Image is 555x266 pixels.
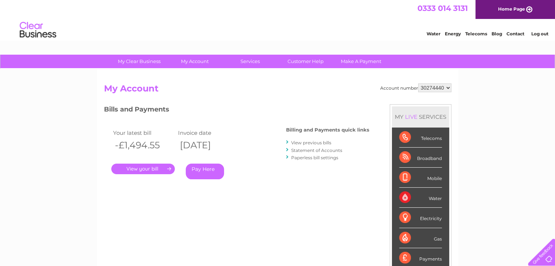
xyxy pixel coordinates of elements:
[176,128,242,138] td: Invoice date
[445,31,461,36] a: Energy
[19,19,57,41] img: logo.png
[186,164,224,179] a: Pay Here
[105,4,450,35] div: Clear Business is a trading name of Verastar Limited (registered in [GEOGRAPHIC_DATA] No. 3667643...
[399,128,442,148] div: Telecoms
[465,31,487,36] a: Telecoms
[427,31,440,36] a: Water
[331,55,391,68] a: Make A Payment
[399,168,442,188] div: Mobile
[531,31,548,36] a: Log out
[380,83,451,92] div: Account number
[399,188,442,208] div: Water
[492,31,502,36] a: Blog
[399,208,442,228] div: Electricity
[399,228,442,248] div: Gas
[506,31,524,36] a: Contact
[109,55,169,68] a: My Clear Business
[291,140,331,145] a: View previous bills
[111,164,175,174] a: .
[275,55,336,68] a: Customer Help
[404,113,419,120] div: LIVE
[104,83,451,97] h2: My Account
[176,138,242,153] th: [DATE]
[392,106,449,127] div: MY SERVICES
[104,104,369,117] h3: Bills and Payments
[417,4,468,13] a: 0333 014 3131
[291,148,342,153] a: Statement of Accounts
[286,127,369,133] h4: Billing and Payments quick links
[399,148,442,168] div: Broadband
[291,155,338,160] a: Paperless bill settings
[111,128,177,138] td: Your latest bill
[220,55,280,68] a: Services
[165,55,225,68] a: My Account
[111,138,177,153] th: -£1,494.55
